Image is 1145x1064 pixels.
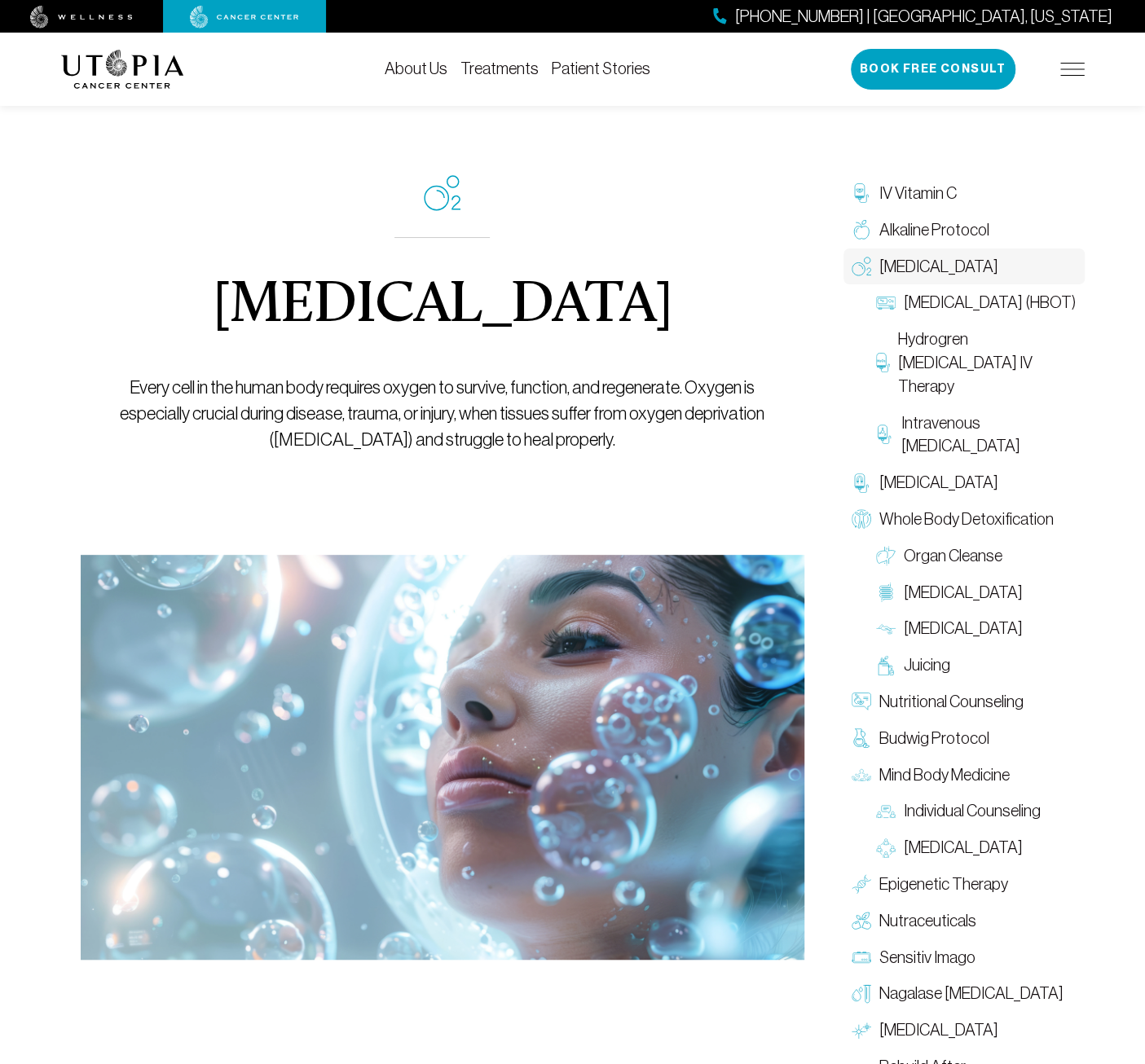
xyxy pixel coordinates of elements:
img: icon-hamburger [1060,63,1085,76]
a: [PHONE_NUMBER] | [GEOGRAPHIC_DATA], [US_STATE] [713,5,1112,29]
a: Treatments [460,59,539,77]
button: Book Free Consult [851,49,1015,90]
img: Oxygen Therapy [81,555,804,961]
img: cancer center [190,6,299,29]
p: Every cell in the human body requires oxygen to survive, function, and regenerate. Oxygen is espe... [117,375,767,453]
a: About Us [385,59,447,77]
img: logo [61,50,184,89]
img: wellness [30,6,133,29]
span: [PHONE_NUMBER] | [GEOGRAPHIC_DATA], [US_STATE] [735,5,1112,29]
img: icon [424,175,460,211]
a: Patient Stories [552,59,650,77]
h1: [MEDICAL_DATA] [213,277,672,336]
